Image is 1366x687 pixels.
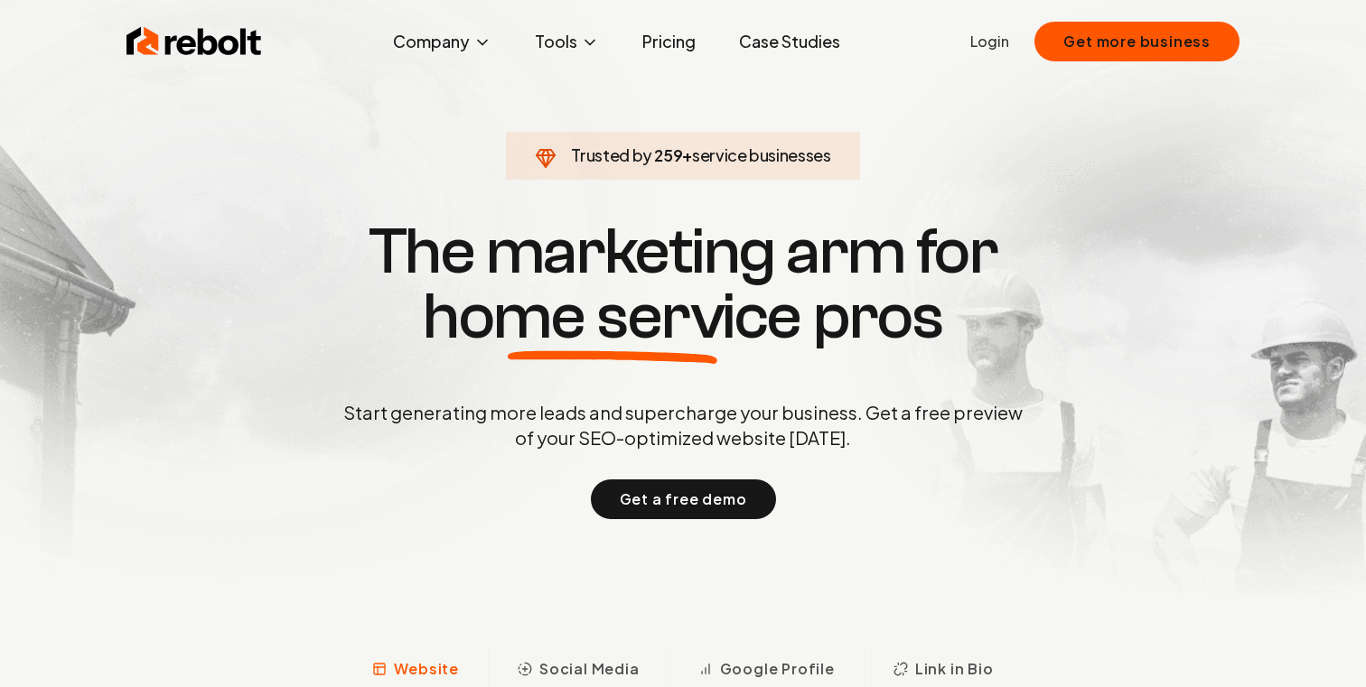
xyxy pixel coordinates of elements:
a: Pricing [628,23,710,60]
span: home service [423,284,801,349]
button: Get a free demo [591,479,776,519]
span: Link in Bio [915,658,994,680]
span: Social Media [539,658,640,680]
img: Rebolt Logo [126,23,262,60]
p: Start generating more leads and supercharge your business. Get a free preview of your SEO-optimiz... [340,400,1026,450]
h1: The marketing arm for pros [249,219,1117,349]
span: Website [394,658,459,680]
a: Login [970,31,1009,52]
span: 259 [654,143,682,168]
span: + [682,144,692,165]
span: Google Profile [720,658,835,680]
span: service businesses [692,144,831,165]
button: Tools [520,23,613,60]
span: Trusted by [571,144,651,165]
button: Get more business [1034,22,1240,61]
a: Case Studies [725,23,855,60]
button: Company [379,23,506,60]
